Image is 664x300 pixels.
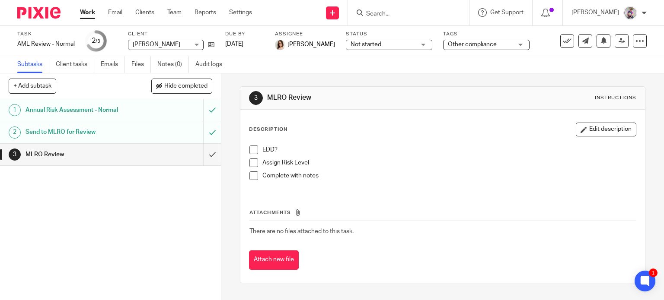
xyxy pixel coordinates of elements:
a: Client tasks [56,56,94,73]
p: EDD? [262,145,636,154]
span: [PERSON_NAME] [133,41,180,47]
span: Hide completed [164,83,207,90]
span: [PERSON_NAME] [287,40,335,49]
img: DBTieDye.jpg [623,6,637,20]
h1: MLRO Review [26,148,138,161]
span: Not started [351,41,381,47]
button: Attach new file [249,250,299,270]
span: Attachments [249,210,291,215]
a: Audit logs [195,56,229,73]
p: Description [249,126,287,133]
input: Search [365,10,443,18]
p: Complete with notes [262,171,636,180]
a: Files [131,56,151,73]
h1: Annual Risk Assessment - Normal [26,104,138,117]
div: 1 [649,268,658,277]
div: 2 [92,36,100,46]
div: AML Review - Normal [17,40,75,48]
small: /3 [96,39,100,44]
button: + Add subtask [9,79,56,93]
h1: Send to MLRO for Review [26,126,138,139]
a: Subtasks [17,56,49,73]
div: 2 [9,126,21,139]
div: 1 [9,104,21,116]
button: Hide completed [151,79,212,93]
a: Work [80,8,95,17]
span: Other compliance [448,41,497,47]
span: There are no files attached to this task. [249,228,354,234]
label: Status [346,31,432,38]
a: Clients [135,8,154,17]
a: Notes (0) [157,56,189,73]
a: Team [167,8,182,17]
a: Email [108,8,122,17]
span: [DATE] [225,41,243,47]
img: Pixie [17,7,61,19]
div: Instructions [595,95,636,101]
label: Tags [443,31,530,38]
p: Assign Risk Level [262,158,636,167]
div: 3 [9,148,21,161]
label: Due by [225,31,264,38]
label: Client [128,31,214,38]
label: Task [17,31,75,38]
button: Edit description [576,123,636,136]
a: Reports [195,8,216,17]
div: 3 [249,91,263,105]
h1: MLRO Review [267,93,461,102]
span: Get Support [490,9,524,16]
a: Settings [229,8,252,17]
label: Assignee [275,31,335,38]
p: [PERSON_NAME] [571,8,619,17]
a: Emails [101,56,125,73]
img: Caroline%20-%20HS%20-%20LI.png [275,40,285,50]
